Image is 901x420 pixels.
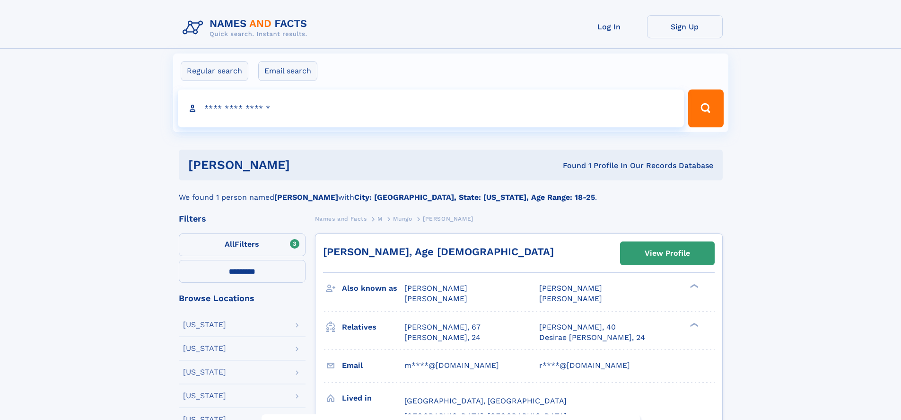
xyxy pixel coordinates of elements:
a: Desirae [PERSON_NAME], 24 [539,332,645,343]
button: Search Button [688,89,723,127]
span: [PERSON_NAME] [539,294,602,303]
span: All [225,240,235,249]
b: [PERSON_NAME] [274,193,338,202]
div: [US_STATE] [183,321,226,329]
input: search input [178,89,684,127]
span: [PERSON_NAME] [423,215,473,222]
h3: Also known as [342,280,404,296]
h3: Relatives [342,319,404,335]
span: M [377,215,383,222]
div: [US_STATE] [183,345,226,352]
div: Found 1 Profile In Our Records Database [426,161,713,171]
h3: Lived in [342,390,404,406]
a: M [377,213,383,224]
a: [PERSON_NAME], Age [DEMOGRAPHIC_DATA] [323,246,554,258]
h1: [PERSON_NAME] [188,159,427,171]
a: View Profile [621,242,714,265]
img: Logo Names and Facts [179,15,315,41]
div: View Profile [645,242,690,264]
a: Mungo [393,213,412,224]
div: ❯ [688,283,699,289]
label: Filters [179,233,306,256]
div: [US_STATE] [183,368,226,376]
b: City: [GEOGRAPHIC_DATA], State: [US_STATE], Age Range: 18-25 [354,193,595,202]
a: [PERSON_NAME], 40 [539,322,616,332]
div: ❯ [688,322,699,328]
a: Log In [571,15,647,38]
div: [US_STATE] [183,392,226,400]
div: Browse Locations [179,294,306,303]
a: [PERSON_NAME], 67 [404,322,481,332]
span: [PERSON_NAME] [404,284,467,293]
span: [GEOGRAPHIC_DATA], [GEOGRAPHIC_DATA] [404,396,567,405]
label: Email search [258,61,317,81]
div: We found 1 person named with . [179,180,723,203]
h3: Email [342,357,404,374]
span: Mungo [393,215,412,222]
a: [PERSON_NAME], 24 [404,332,481,343]
div: Filters [179,214,306,223]
span: [PERSON_NAME] [404,294,467,303]
label: Regular search [181,61,248,81]
a: Names and Facts [315,213,367,224]
a: Sign Up [647,15,723,38]
span: [PERSON_NAME] [539,284,602,293]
